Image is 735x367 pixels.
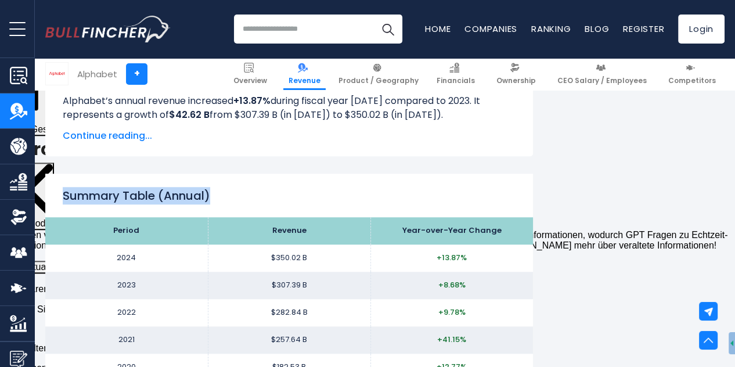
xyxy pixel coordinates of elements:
span: CEO Salary / Employees [557,76,647,85]
a: + [126,63,147,85]
span: +9.78% [438,307,466,318]
b: +13.87% [233,94,271,107]
span: Revenue [289,76,320,85]
img: Bullfincher logo [45,16,171,42]
th: Year-over-Year Change [370,217,533,244]
a: Competitors [663,58,721,90]
td: 2024 [45,244,208,272]
img: Ownership [10,208,27,226]
a: Financials [431,58,480,90]
span: +13.87% [437,252,467,263]
span: Overview [233,76,267,85]
span: Competitors [668,76,716,85]
td: 2021 [45,326,208,354]
a: Overview [228,58,272,90]
h2: Summary Table (Annual) [63,187,516,204]
a: Ranking [531,23,571,35]
td: $257.64 B [208,326,370,354]
a: Product / Geography [333,58,424,90]
span: Product / Geography [338,76,419,85]
span: +41.15% [437,334,466,345]
a: Login [678,15,725,44]
th: Period [45,217,208,244]
a: Blog [585,23,609,35]
span: +8.68% [438,279,466,290]
td: 2023 [45,272,208,299]
p: Alphabet’s annual revenue increased during fiscal year [DATE] compared to 2023. It represents a g... [63,94,516,122]
span: Financials [437,76,475,85]
td: 2022 [45,299,208,326]
a: Home [425,23,451,35]
th: Revenue [208,217,370,244]
b: $42.62 B [169,108,210,121]
a: Register [623,23,664,35]
span: Ownership [496,76,536,85]
span: Continue reading... [63,129,516,143]
a: CEO Salary / Employees [552,58,652,90]
td: $282.84 B [208,299,370,326]
a: Go to homepage [45,16,170,42]
td: $307.39 B [208,272,370,299]
a: Companies [464,23,517,35]
button: Search [373,15,402,44]
div: Alphabet [77,67,117,81]
a: Revenue [283,58,326,90]
a: Ownership [491,58,541,90]
td: $350.02 B [208,244,370,272]
img: GOOGL logo [46,63,68,85]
